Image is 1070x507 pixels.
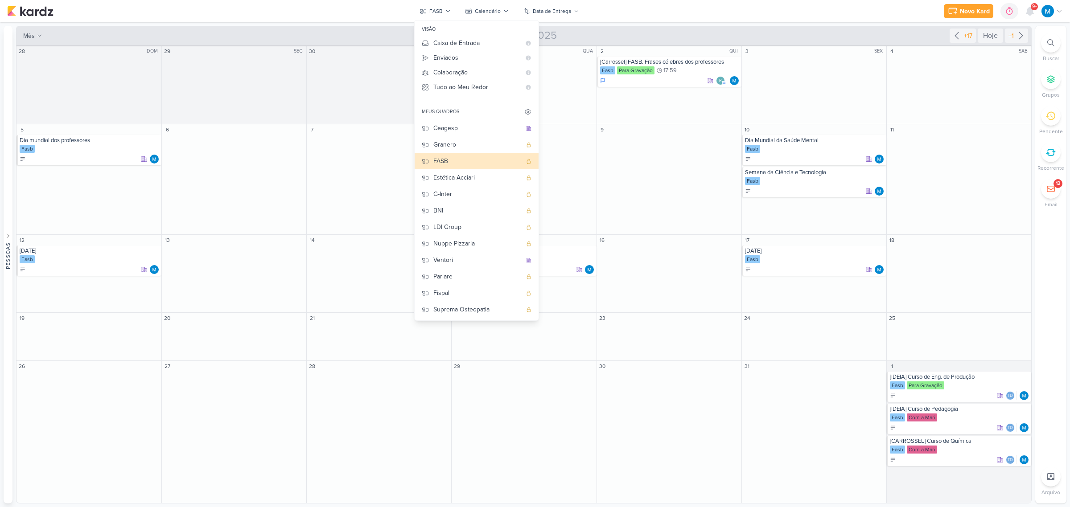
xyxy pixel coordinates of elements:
[743,236,752,245] div: 17
[716,76,727,85] div: Colaboradores: roberta.pecora@fasb.com.br
[890,457,896,463] div: A Fazer
[433,68,521,77] div: Colaboração
[415,186,539,202] button: G-Inter
[1045,200,1058,209] p: Email
[1019,48,1030,55] div: SAB
[433,222,522,232] div: LDI Group
[617,66,654,74] div: Para Gravação
[415,153,539,169] button: FASB
[308,236,317,245] div: 14
[1020,391,1029,400] div: Responsável: MARIANA MIRANDA
[585,265,594,274] img: MARIANA MIRANDA
[150,265,159,274] img: MARIANA MIRANDA
[1006,391,1017,400] div: Colaboradores: Thais de carvalho
[1056,180,1060,187] div: 12
[745,255,760,263] div: Fasb
[962,31,974,41] div: +17
[745,266,751,273] div: A Fazer
[890,425,896,431] div: A Fazer
[743,362,752,371] div: 31
[415,202,539,219] button: BNI
[743,47,752,56] div: 3
[433,305,522,314] div: Suprema Osteopatia
[583,48,596,55] div: QUA
[1006,423,1015,432] div: Thais de carvalho
[888,125,897,134] div: 11
[745,177,760,185] div: Fasb
[875,265,884,274] img: MARIANA MIRANDA
[150,155,159,164] img: MARIANA MIRANDA
[888,236,897,245] div: 18
[163,125,172,134] div: 6
[890,446,905,454] div: Fasb
[526,241,531,246] div: quadro pessoal
[1041,488,1060,496] p: Arquivo
[745,169,885,176] div: Semana da Ciência e Tecnologia
[890,373,1029,380] div: [IDEIA] Curso de Eng. de Produção
[598,125,607,134] div: 9
[433,239,522,248] div: Nuppe Pizzaria
[308,47,317,56] div: 30
[415,23,539,36] div: visão
[875,265,884,274] div: Responsável: MARIANA MIRANDA
[600,77,605,84] div: Em Andamento
[17,125,26,134] div: 5
[433,189,522,199] div: G-Inter
[17,314,26,323] div: 19
[150,265,159,274] div: Responsável: MARIANA MIRANDA
[944,4,993,18] button: Novo Kard
[598,236,607,245] div: 16
[433,82,521,92] div: Tudo ao Meu Redor
[730,76,739,85] div: Responsável: MARIANA MIRANDA
[743,125,752,134] div: 10
[888,47,897,56] div: 4
[890,413,905,421] div: Fasb
[308,314,317,323] div: 21
[415,235,539,252] button: Nuppe Pizzaria
[17,47,26,56] div: 28
[415,301,539,318] button: Suprema Osteopatia
[875,187,884,196] div: Responsável: MARIANA MIRANDA
[1006,455,1015,464] div: Thais de carvalho
[526,258,531,263] div: quadro da organização
[1035,33,1066,62] li: Ctrl + F
[960,7,990,16] div: Novo Kard
[890,393,896,399] div: A Fazer
[163,362,172,371] div: 27
[526,126,531,131] div: quadro da organização
[433,173,522,182] div: Estética Acciari
[163,314,172,323] div: 20
[716,76,725,85] div: roberta.pecora@fasb.com.br
[4,242,12,269] div: Pessoas
[875,187,884,196] img: MARIANA MIRANDA
[415,136,539,153] button: Granero
[1043,54,1059,62] p: Buscar
[7,6,53,16] img: kardz.app
[526,159,531,164] div: quadro pessoal
[875,155,884,164] img: MARIANA MIRANDA
[874,48,885,55] div: SEX
[526,274,531,279] div: quadro pessoal
[415,120,539,136] button: Ceagesp
[526,290,531,296] div: quadro pessoal
[1039,127,1063,135] p: Pendente
[730,76,739,85] img: MARIANA MIRANDA
[433,123,522,133] div: Ceagesp
[526,142,531,147] div: quadro pessoal
[907,381,944,389] div: Para Gravação
[453,362,461,371] div: 29
[20,247,160,254] div: DIA DAS CRIANÇAS
[745,137,885,144] div: Dia Mundial da Saúde Mental
[888,362,897,371] div: 1
[1042,91,1060,99] p: Grupos
[526,192,531,197] div: quadro pessoal
[719,79,722,83] p: r
[1007,31,1016,41] div: +1
[526,208,531,213] div: quadro pessoal
[163,236,172,245] div: 13
[890,405,1029,413] div: [IDEIA] Curso de Pedagogia
[415,65,539,80] button: Colaboração
[1041,5,1054,17] img: MARIANA MIRANDA
[1020,455,1029,464] div: Responsável: MARIANA MIRANDA
[308,125,317,134] div: 7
